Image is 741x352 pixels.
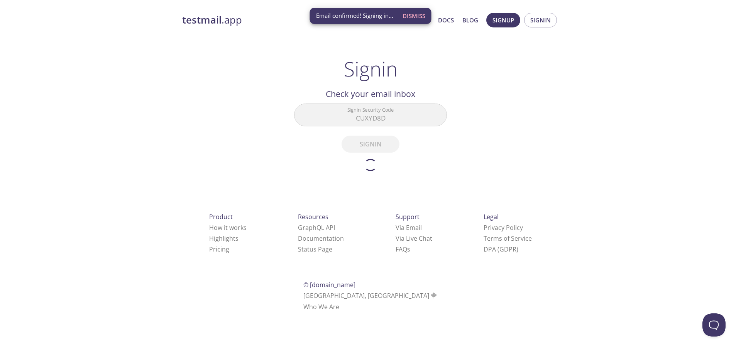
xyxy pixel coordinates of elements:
[182,13,222,27] strong: testmail
[438,15,454,25] a: Docs
[344,57,398,80] h1: Signin
[486,13,520,27] button: Signup
[702,313,726,337] iframe: Help Scout Beacon - Open
[303,291,438,300] span: [GEOGRAPHIC_DATA], [GEOGRAPHIC_DATA]
[399,9,428,23] button: Dismiss
[484,223,523,232] a: Privacy Policy
[303,303,339,311] a: Who We Are
[298,245,332,253] a: Status Page
[303,281,355,289] span: © [DOMAIN_NAME]
[484,245,518,253] a: DPA (GDPR)
[209,213,233,221] span: Product
[484,213,499,221] span: Legal
[396,213,420,221] span: Support
[294,87,447,100] h2: Check your email inbox
[396,223,422,232] a: Via Email
[530,15,551,25] span: Signin
[316,12,393,20] span: Email confirmed! Signing in...
[298,223,335,232] a: GraphQL API
[484,234,532,243] a: Terms of Service
[209,245,229,253] a: Pricing
[209,223,247,232] a: How it works
[524,13,557,27] button: Signin
[182,14,364,27] a: testmail.app
[298,213,328,221] span: Resources
[209,234,239,243] a: Highlights
[298,234,344,243] a: Documentation
[492,15,514,25] span: Signup
[403,11,425,21] span: Dismiss
[396,245,410,253] a: FAQ
[462,15,478,25] a: Blog
[407,245,410,253] span: s
[396,234,432,243] a: Via Live Chat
